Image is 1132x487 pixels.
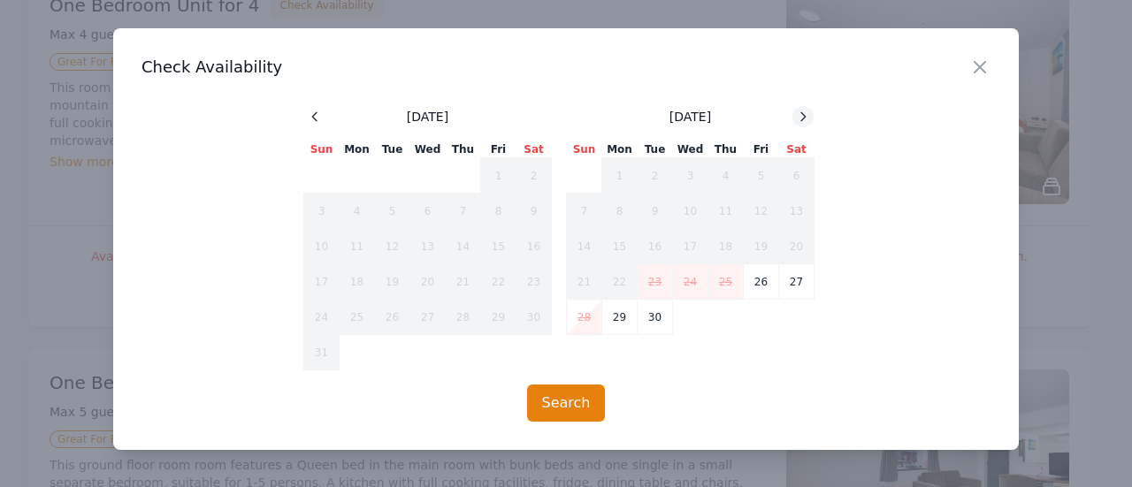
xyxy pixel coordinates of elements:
td: 27 [779,264,815,300]
td: 20 [779,229,815,264]
th: Mon [602,141,638,158]
th: Tue [375,141,410,158]
td: 28 [567,300,602,335]
td: 26 [375,300,410,335]
td: 19 [744,229,779,264]
button: Search [527,384,606,422]
td: 30 [516,300,552,335]
td: 6 [410,194,446,229]
td: 24 [304,300,340,335]
td: 5 [375,194,410,229]
td: 28 [446,300,481,335]
td: 15 [481,229,516,264]
td: 16 [516,229,552,264]
td: 23 [638,264,673,300]
td: 4 [340,194,375,229]
td: 7 [567,194,602,229]
th: Sat [779,141,815,158]
td: 27 [410,300,446,335]
td: 17 [673,229,708,264]
td: 9 [638,194,673,229]
th: Thu [708,141,744,158]
td: 4 [708,158,744,194]
td: 14 [446,229,481,264]
td: 7 [446,194,481,229]
th: Sun [567,141,602,158]
th: Wed [673,141,708,158]
td: 8 [602,194,638,229]
span: [DATE] [669,108,711,126]
td: 10 [673,194,708,229]
td: 6 [779,158,815,194]
td: 25 [708,264,744,300]
td: 29 [602,300,638,335]
span: [DATE] [407,108,448,126]
td: 11 [340,229,375,264]
td: 21 [567,264,602,300]
td: 25 [340,300,375,335]
td: 13 [410,229,446,264]
td: 30 [638,300,673,335]
td: 26 [744,264,779,300]
td: 15 [602,229,638,264]
td: 2 [638,158,673,194]
th: Mon [340,141,375,158]
th: Tue [638,141,673,158]
td: 21 [446,264,481,300]
td: 20 [410,264,446,300]
td: 13 [779,194,815,229]
td: 24 [673,264,708,300]
td: 31 [304,335,340,370]
th: Fri [481,141,516,158]
td: 9 [516,194,552,229]
th: Wed [410,141,446,158]
td: 18 [340,264,375,300]
td: 23 [516,264,552,300]
td: 10 [304,229,340,264]
td: 1 [481,158,516,194]
td: 12 [744,194,779,229]
td: 3 [304,194,340,229]
td: 22 [602,264,638,300]
th: Thu [446,141,481,158]
td: 18 [708,229,744,264]
td: 11 [708,194,744,229]
h3: Check Availability [141,57,990,78]
td: 1 [602,158,638,194]
th: Fri [744,141,779,158]
td: 16 [638,229,673,264]
td: 5 [744,158,779,194]
td: 3 [673,158,708,194]
th: Sun [304,141,340,158]
td: 2 [516,158,552,194]
th: Sat [516,141,552,158]
td: 22 [481,264,516,300]
td: 29 [481,300,516,335]
td: 17 [304,264,340,300]
td: 8 [481,194,516,229]
td: 19 [375,264,410,300]
td: 14 [567,229,602,264]
td: 12 [375,229,410,264]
